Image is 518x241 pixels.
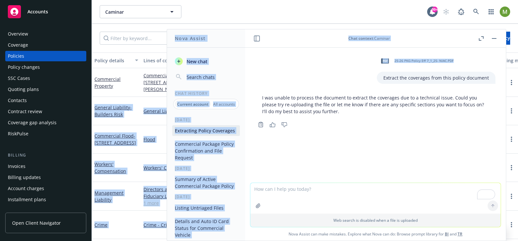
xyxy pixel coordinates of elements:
a: Workers' Compensation [143,164,220,171]
a: Coverage gap analysis [5,117,86,128]
a: Management Liability [94,190,124,203]
a: Workers' Compensation [94,161,126,174]
p: Current account [177,101,209,107]
a: Contract review [5,106,86,117]
a: Switch app [485,5,498,18]
a: Search [470,5,483,18]
a: more [508,107,515,115]
button: New chat [172,55,240,67]
h1: Nova Assist [175,35,206,42]
span: Chat context [348,36,373,41]
a: Crime [94,222,108,228]
div: Account charges [8,183,44,194]
a: Account charges [5,183,86,194]
a: Commercial Flood [94,133,136,146]
a: more [508,192,515,200]
a: more [508,135,515,143]
div: Quoting plans [8,84,39,95]
div: Policies [8,51,24,61]
p: I was unable to process the document to extract the coverages due to a technical issue. Could you... [262,94,489,115]
a: Installment plans [5,194,86,205]
div: Installment plans [8,194,46,205]
div: Invoices [8,161,25,172]
button: Commercial Package Policy Confirmation and File Request [172,139,240,163]
a: SSC Cases [5,73,86,83]
a: Flood [143,136,220,143]
p: Extract the coverages from this policy document [383,74,489,81]
div: Billing updates [8,172,41,183]
span: Nova Assist can make mistakes. Explore what Nova can do: Browse prompt library for and [248,227,503,241]
a: Invoices [5,161,86,172]
a: Overview [5,29,86,39]
div: PDF25-26 PKG Policy Eff 7_1_25- NIAC.PDF [377,53,455,69]
span: Open Client Navigator [12,219,61,226]
a: Crime - Crime Bond [143,221,220,228]
svg: Copy to clipboard [258,122,264,128]
textarea: To enrich screen reader interactions, please activate Accessibility in Grammarly extension settings [250,183,501,214]
a: Quoting plans [5,84,86,95]
a: Directors and Officers [143,186,220,193]
div: RiskPulse [8,128,28,139]
div: Coverage [8,40,28,50]
span: Caminar [105,8,162,15]
a: General Liability [94,104,132,117]
div: Chat History [167,91,245,96]
div: 99+ [432,5,438,11]
div: Contract review [8,106,42,117]
div: Billing [5,152,86,158]
a: Coverage [5,40,86,50]
a: BI [445,231,449,237]
p: Web search is disabled when a file is uploaded [254,218,497,223]
a: more [508,79,515,86]
a: RiskPulse [5,128,86,139]
a: Start snowing [440,5,453,18]
a: General Liability [143,108,220,114]
button: Policy details [92,53,141,68]
div: Policy details [94,57,131,64]
img: photo [500,7,510,17]
a: 1 more [143,200,220,206]
div: Overview [8,29,28,39]
span: New chat [185,58,208,65]
a: Contacts [5,95,86,106]
a: more [508,164,515,172]
a: Accounts [5,3,86,21]
span: 25-26 PKG Policy Eff 7_1_25- NIAC.PDF [394,59,454,63]
button: Lines of coverage [141,53,223,68]
a: Policy changes [5,62,86,72]
div: Lines of coverage [143,57,213,64]
div: [DATE] [167,166,245,171]
a: Policies [5,51,86,61]
div: [DATE] [167,117,245,123]
div: : Caminar [261,36,477,41]
a: more [508,221,515,229]
a: Billing updates [5,172,86,183]
input: Filter by keyword... [100,32,213,45]
input: Search chats [185,72,237,82]
button: Details and Auto ID Card Status for Commercial Vehicle [172,216,240,240]
button: Extracting Policy Coverages [172,125,240,136]
button: Listing Untriaged Files [172,203,240,213]
a: Commercial Property [94,76,121,89]
button: Thumbs down [279,120,290,129]
div: SSC Cases [8,73,30,83]
div: [DATE] [167,194,245,200]
span: Accounts [27,9,48,14]
span: PDF [381,58,389,63]
button: Summary of Active Commercial Package Policy [172,174,240,191]
div: Coverage gap analysis [8,117,57,128]
p: All accounts [213,101,235,107]
a: TR [458,231,462,237]
a: Report a Bug [455,5,468,18]
div: Contacts [8,95,27,106]
a: Commercial Property - Property - [STREET_ADDRESS][PERSON_NAME] [143,72,220,93]
a: Fiduciary Liability [143,193,220,200]
button: Caminar [100,5,181,18]
div: Policy changes [8,62,40,72]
